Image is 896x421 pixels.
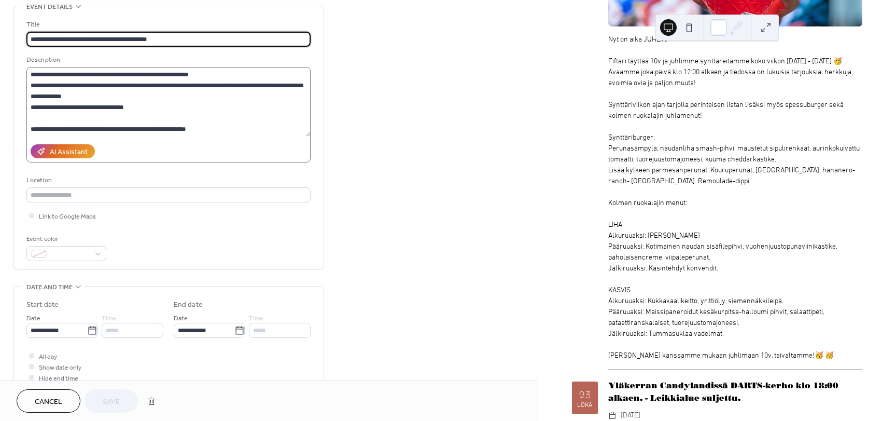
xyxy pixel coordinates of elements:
div: Yläkerran Candylandissä DARTS-kerho klo 18:00 alkaen. - Leikkialue suljettu. [608,379,862,404]
span: Date and time [26,282,73,293]
button: Cancel [17,389,80,413]
div: Start date [26,300,59,310]
span: Hide end time [39,373,78,384]
div: Event color [26,234,104,245]
div: 23 [579,387,591,400]
span: All day [39,351,57,362]
div: Title [26,19,309,30]
button: AI Assistant [31,144,95,158]
span: Time [249,313,263,324]
div: AI Assistant [50,147,88,158]
span: Date [26,313,40,324]
span: Event details [26,2,73,12]
div: End date [174,300,203,310]
div: loka [577,402,592,409]
div: Location [26,175,309,186]
div: Description [26,55,309,65]
span: Link to Google Maps [39,211,96,222]
span: Cancel [35,397,62,408]
span: Time [102,313,116,324]
span: Date [174,313,188,324]
span: Show date only [39,362,81,373]
div: Nyt on aika JUHLIA! Fiftari täyttää 10v ja juhlimme synttäreitämme koko viikon [DATE] - [DATE] 🥳 ... [608,34,862,361]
